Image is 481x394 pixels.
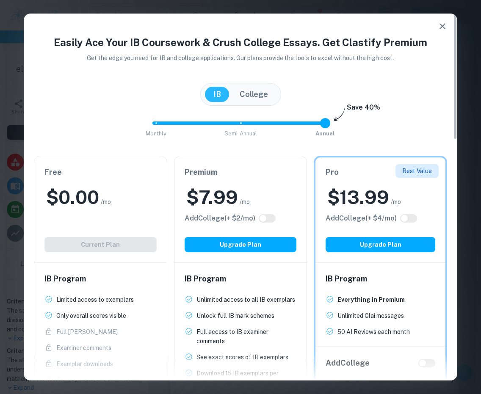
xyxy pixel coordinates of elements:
h2: $ 7.99 [186,185,238,210]
p: Best Value [402,166,432,176]
p: 50 AI Reviews each month [337,327,410,336]
h4: Easily Ace Your IB Coursework & Crush College Essays. Get Clastify Premium [34,35,447,50]
p: Get the edge you need for IB and college applications. Our plans provide the tools to excel witho... [75,53,406,63]
h2: $ 0.00 [46,185,99,210]
h6: Click to see all the additional College features. [326,213,397,223]
p: Full [PERSON_NAME] [56,327,118,336]
h6: Click to see all the additional College features. [185,213,255,223]
span: Semi-Annual [224,130,257,137]
h2: $ 13.99 [327,185,389,210]
h6: IB Program [326,273,435,285]
p: Unlimited Clai messages [337,311,404,320]
h6: IB Program [185,273,297,285]
p: Unlock full IB mark schemes [196,311,274,320]
p: Only overall scores visible [56,311,126,320]
p: Full access to IB examiner comments [196,327,297,346]
span: Monthly [146,130,166,137]
h6: Save 40% [347,102,380,117]
span: /mo [391,197,401,207]
button: Upgrade Plan [326,237,435,252]
p: Unlimited access to all IB exemplars [196,295,295,304]
h6: Pro [326,166,435,178]
button: College [231,87,276,102]
span: /mo [101,197,111,207]
p: See exact scores of IB exemplars [196,353,288,362]
span: Annual [315,130,335,137]
button: IB [205,87,229,102]
h6: Premium [185,166,297,178]
img: subscription-arrow.svg [334,107,345,122]
button: Upgrade Plan [185,237,297,252]
p: Everything in Premium [337,295,405,304]
p: Examiner comments [56,343,111,353]
span: /mo [240,197,250,207]
p: Limited access to exemplars [56,295,134,304]
h6: IB Program [44,273,157,285]
h6: Free [44,166,157,178]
